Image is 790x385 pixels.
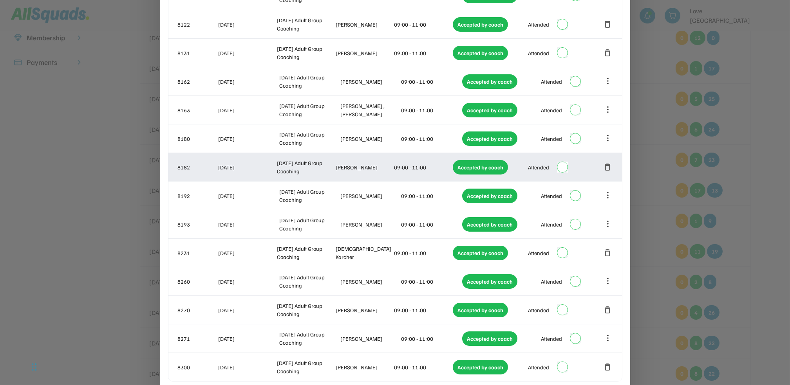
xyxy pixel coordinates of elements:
[178,249,217,257] div: 8231
[277,159,334,175] div: [DATE] Adult Group Coaching
[340,192,400,200] div: [PERSON_NAME]
[279,130,339,147] div: [DATE] Adult Group Coaching
[336,306,393,314] div: [PERSON_NAME]
[401,192,461,200] div: 09:00 - 11:00
[219,20,276,29] div: [DATE]
[279,330,339,347] div: [DATE] Adult Group Coaching
[453,160,508,175] div: Accepted by coach
[340,135,400,143] div: [PERSON_NAME]
[541,192,562,200] div: Attended
[401,135,461,143] div: 09:00 - 11:00
[279,273,339,290] div: [DATE] Adult Group Coaching
[541,135,562,143] div: Attended
[219,135,278,143] div: [DATE]
[528,363,549,371] div: Attended
[401,220,461,228] div: 09:00 - 11:00
[279,102,339,118] div: [DATE] Adult Group Coaching
[219,49,276,57] div: [DATE]
[541,220,562,228] div: Attended
[178,192,217,200] div: 8192
[453,303,508,317] div: Accepted by coach
[336,163,393,171] div: [PERSON_NAME]
[219,220,278,228] div: [DATE]
[528,249,549,257] div: Attended
[336,363,393,371] div: [PERSON_NAME]
[277,45,334,61] div: [DATE] Adult Group Coaching
[394,163,452,171] div: 09:00 - 11:00
[340,277,400,286] div: [PERSON_NAME]
[462,189,517,203] div: Accepted by coach
[394,49,452,57] div: 09:00 - 11:00
[219,363,276,371] div: [DATE]
[340,77,400,86] div: [PERSON_NAME]
[178,77,217,86] div: 8162
[178,306,217,314] div: 8270
[394,249,452,257] div: 09:00 - 11:00
[394,20,452,29] div: 09:00 - 11:00
[541,277,562,286] div: Attended
[178,49,217,57] div: 8131
[279,216,339,232] div: [DATE] Adult Group Coaching
[219,106,278,114] div: [DATE]
[603,248,613,257] button: delete
[453,17,508,32] div: Accepted by coach
[528,20,549,29] div: Attended
[394,363,452,371] div: 09:00 - 11:00
[603,362,613,372] button: delete
[462,131,517,146] div: Accepted by coach
[462,217,517,232] div: Accepted by coach
[277,16,334,32] div: [DATE] Adult Group Coaching
[277,359,334,375] div: [DATE] Adult Group Coaching
[401,277,461,286] div: 09:00 - 11:00
[541,106,562,114] div: Attended
[279,73,339,90] div: [DATE] Adult Group Coaching
[462,103,517,117] div: Accepted by coach
[453,360,508,374] div: Accepted by coach
[462,331,517,346] div: Accepted by coach
[219,163,276,171] div: [DATE]
[279,187,339,204] div: [DATE] Adult Group Coaching
[219,77,278,86] div: [DATE]
[178,335,217,343] div: 8271
[340,220,400,228] div: [PERSON_NAME]
[219,306,276,314] div: [DATE]
[462,274,517,289] div: Accepted by coach
[178,163,217,171] div: 8182
[541,335,562,343] div: Attended
[277,245,334,261] div: [DATE] Adult Group Coaching
[178,277,217,286] div: 8260
[603,305,613,315] button: delete
[603,48,613,58] button: delete
[462,74,517,89] div: Accepted by coach
[340,102,400,118] div: [PERSON_NAME] , [PERSON_NAME]
[219,249,276,257] div: [DATE]
[453,46,508,60] div: Accepted by coach
[401,106,461,114] div: 09:00 - 11:00
[453,246,508,260] div: Accepted by coach
[219,192,278,200] div: [DATE]
[401,77,461,86] div: 09:00 - 11:00
[178,106,217,114] div: 8163
[178,20,217,29] div: 8122
[340,335,400,343] div: [PERSON_NAME]
[394,306,452,314] div: 09:00 - 11:00
[603,162,613,172] button: delete
[528,163,549,171] div: Attended
[219,335,278,343] div: [DATE]
[336,245,393,261] div: [DEMOGRAPHIC_DATA] Karcher
[277,302,334,318] div: [DATE] Adult Group Coaching
[528,306,549,314] div: Attended
[541,77,562,86] div: Attended
[178,363,217,371] div: 8300
[178,220,217,228] div: 8193
[219,277,278,286] div: [DATE]
[336,49,393,57] div: [PERSON_NAME]
[528,49,549,57] div: Attended
[336,20,393,29] div: [PERSON_NAME]
[603,20,613,29] button: delete
[401,335,461,343] div: 09:00 - 11:00
[178,135,217,143] div: 8180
